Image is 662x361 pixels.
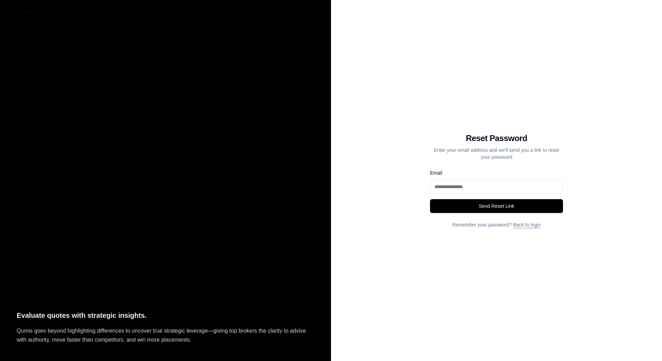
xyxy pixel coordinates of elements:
[17,310,314,321] p: Evaluate quotes with strategic insights.
[430,133,563,144] h1: Reset Password
[11,6,61,19] button: Back to login
[430,170,442,176] label: Email
[17,326,314,344] p: Qumis goes beyond highlighting differences to uncover true strategic leverage—giving top brokers ...
[430,147,563,160] p: Enter your email address and we'll send you a link to reset your password
[430,199,563,213] button: Send Reset Link
[430,221,563,228] p: Remember your password?
[513,222,541,228] a: Back to login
